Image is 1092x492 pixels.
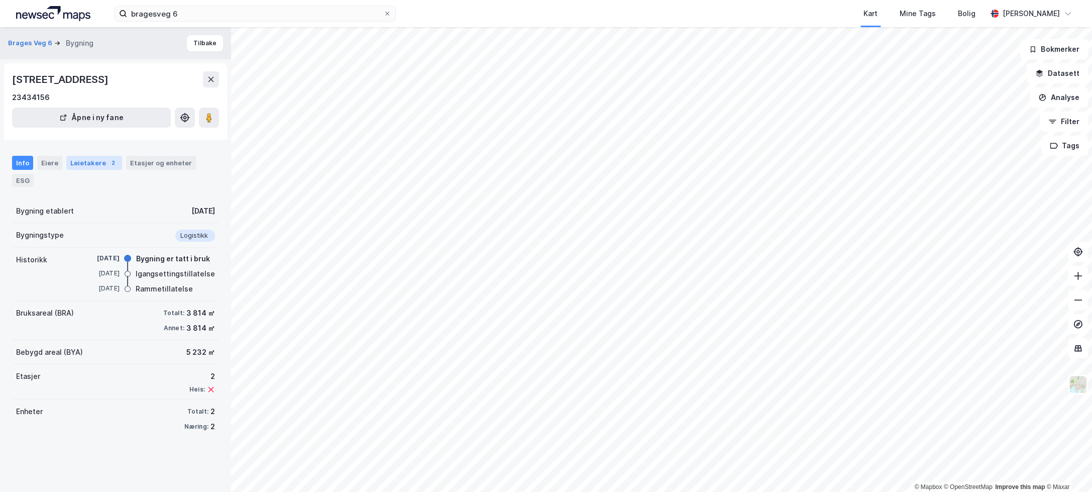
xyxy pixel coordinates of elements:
[127,6,383,21] input: Søk på adresse, matrikkel, gårdeiere, leietakere eller personer
[1068,375,1087,394] img: Z
[1042,444,1092,492] iframe: Chat Widget
[79,254,120,263] div: [DATE]
[66,156,122,170] div: Leietakere
[1020,39,1088,59] button: Bokmerker
[863,8,878,20] div: Kart
[944,483,993,490] a: OpenStreetMap
[136,253,210,265] div: Bygning er tatt i bruk
[164,324,184,332] div: Annet:
[16,346,83,358] div: Bebygd areal (BYA)
[16,6,90,21] img: logo.a4113a55bc3d86da70a041830d287a7e.svg
[12,91,50,104] div: 23434156
[210,406,215,418] div: 2
[900,8,936,20] div: Mine Tags
[12,71,111,87] div: [STREET_ADDRESS]
[136,268,215,280] div: Igangsettingstillatelse
[16,370,40,382] div: Etasjer
[12,174,34,187] div: ESG
[66,37,93,49] div: Bygning
[1042,444,1092,492] div: Kontrollprogram for chat
[136,283,193,295] div: Rammetillatelse
[184,423,208,431] div: Næring:
[1003,8,1060,20] div: [PERSON_NAME]
[37,156,62,170] div: Eiere
[186,346,215,358] div: 5 232 ㎡
[79,284,120,293] div: [DATE]
[914,483,942,490] a: Mapbox
[1027,63,1088,83] button: Datasett
[12,156,33,170] div: Info
[79,269,120,278] div: [DATE]
[16,205,74,217] div: Bygning etablert
[995,483,1045,490] a: Improve this map
[1030,87,1088,108] button: Analyse
[16,307,74,319] div: Bruksareal (BRA)
[8,38,54,48] button: Brages Veg 6
[163,309,184,317] div: Totalt:
[189,385,205,393] div: Heis:
[12,108,171,128] button: Åpne i ny fane
[189,370,215,382] div: 2
[186,322,215,334] div: 3 814 ㎡
[186,307,215,319] div: 3 814 ㎡
[958,8,975,20] div: Bolig
[187,408,208,416] div: Totalt:
[187,35,223,51] button: Tilbake
[108,158,118,168] div: 2
[16,229,64,241] div: Bygningstype
[1040,112,1088,132] button: Filter
[191,205,215,217] div: [DATE]
[16,254,47,266] div: Historikk
[130,158,192,167] div: Etasjer og enheter
[1041,136,1088,156] button: Tags
[16,406,43,418] div: Enheter
[210,421,215,433] div: 2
